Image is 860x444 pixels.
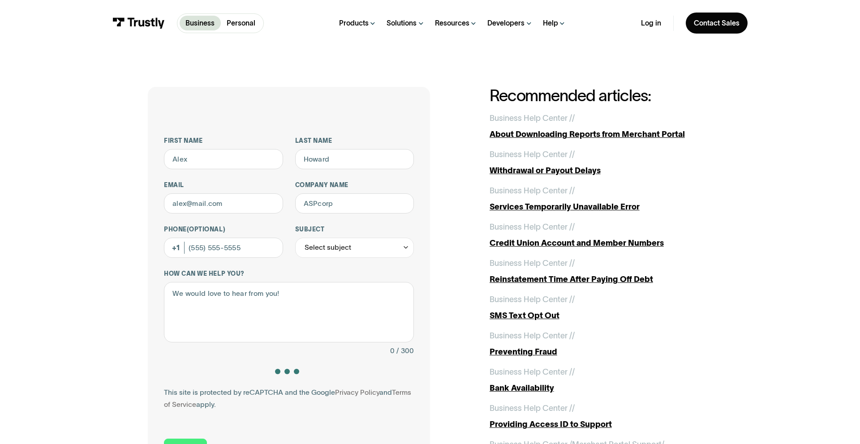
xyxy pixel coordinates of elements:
a: Business Help Center //SMS Text Opt Out [490,294,712,322]
div: 0 [390,345,395,357]
a: Business Help Center //Bank Availability [490,366,712,394]
div: / 300 [396,345,414,357]
div: / [572,402,575,414]
input: (555) 555-5555 [164,238,283,258]
div: Business Help Center / [490,112,572,124]
label: Phone [164,226,283,234]
div: / [572,257,575,269]
a: Business [180,16,221,30]
div: / [572,185,575,197]
div: Select subject [305,241,351,253]
div: Business Help Center / [490,330,572,342]
div: Resources [435,19,469,28]
div: / [572,221,575,233]
h2: Recommended articles: [490,87,712,105]
a: Business Help Center //Withdrawal or Payout Delays [490,149,712,177]
input: Howard [295,149,414,169]
a: Privacy Policy [335,388,379,396]
a: Personal [221,16,262,30]
label: Email [164,181,283,189]
div: Business Help Center / [490,402,572,414]
img: Trustly Logo [112,17,165,29]
div: Business Help Center / [490,294,572,306]
input: ASPcorp [295,193,414,213]
div: Developers [487,19,525,28]
label: Subject [295,226,414,234]
div: Preventing Fraud [490,346,712,358]
a: Terms of Service [164,388,411,408]
label: Last name [295,137,414,145]
a: Business Help Center //Services Temporarily Unavailable Error [490,185,712,213]
a: Business Help Center //Preventing Fraud [490,330,712,358]
div: Business Help Center / [490,221,572,233]
label: Company name [295,181,414,189]
div: Help [543,19,558,28]
div: Reinstatement Time After Paying Off Debt [490,273,712,286]
a: Business Help Center //Providing Access ID to Support [490,402,712,431]
div: About Downloading Reports from Merchant Portal [490,128,712,141]
div: Solutions [387,19,417,28]
div: Business Help Center / [490,185,572,197]
div: / [572,366,575,378]
div: SMS Text Opt Out [490,310,712,322]
div: / [572,294,575,306]
input: alex@mail.com [164,193,283,213]
div: Withdrawal or Payout Delays [490,165,712,177]
a: Business Help Center //Reinstatement Time After Paying Off Debt [490,257,712,286]
p: Personal [227,18,255,29]
div: Business Help Center / [490,257,572,269]
p: Business [185,18,215,29]
div: / [572,112,575,124]
div: Bank Availability [490,382,712,394]
label: First name [164,137,283,145]
div: Business Help Center / [490,366,572,378]
div: This site is protected by reCAPTCHA and the Google and apply. [164,386,414,410]
div: Contact Sales [694,19,740,28]
div: Business Help Center / [490,149,572,161]
div: / [572,330,575,342]
a: Log in [641,19,661,28]
input: Alex [164,149,283,169]
span: (Optional) [187,226,225,233]
a: Business Help Center //About Downloading Reports from Merchant Portal [490,112,712,141]
div: Providing Access ID to Support [490,418,712,431]
div: Products [339,19,369,28]
div: Services Temporarily Unavailable Error [490,201,712,213]
a: Business Help Center //Credit Union Account and Member Numbers [490,221,712,249]
label: How can we help you? [164,270,414,278]
div: / [572,149,575,161]
div: Credit Union Account and Member Numbers [490,237,712,249]
a: Contact Sales [686,13,748,34]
